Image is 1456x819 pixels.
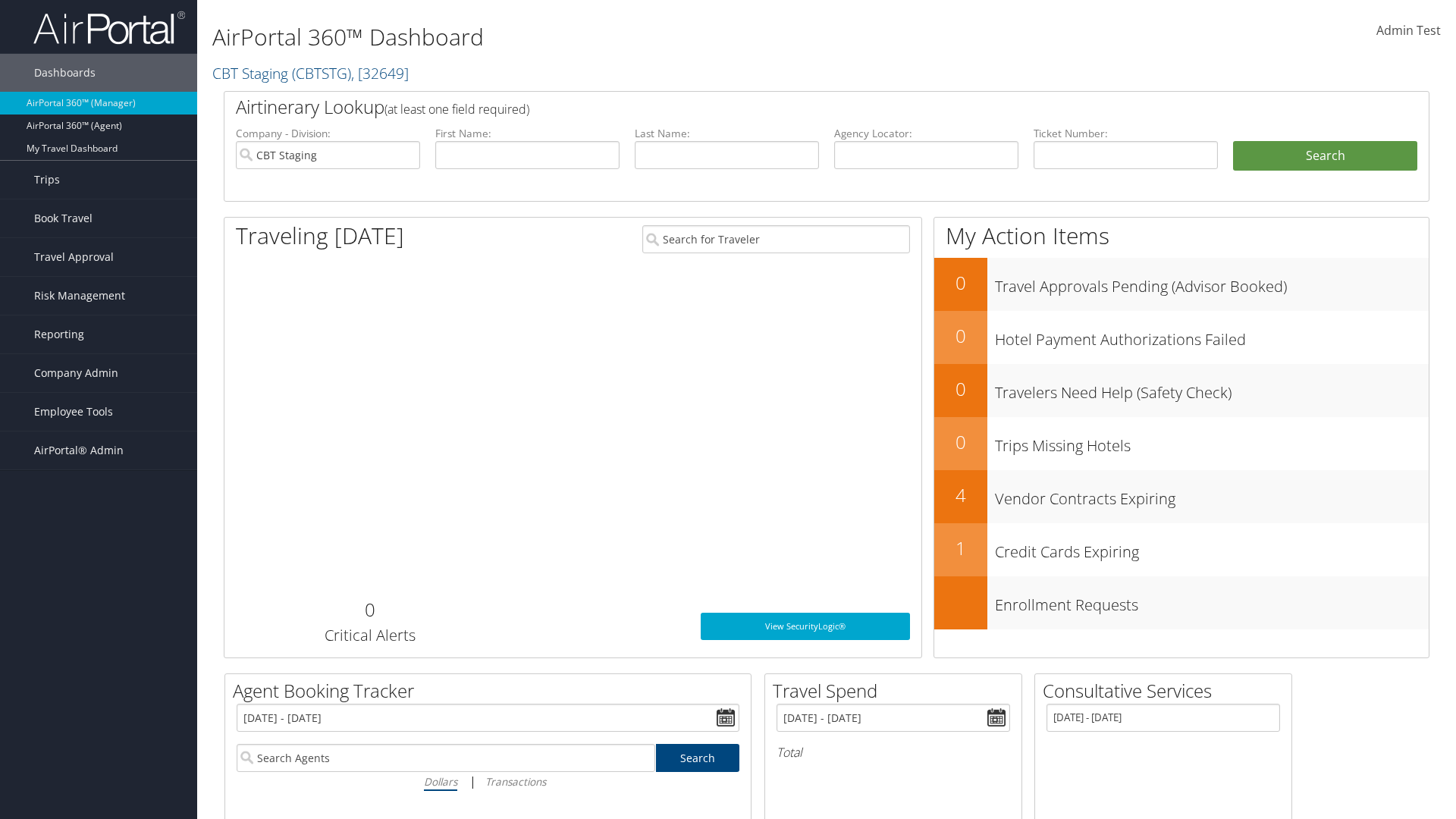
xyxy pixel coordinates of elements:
label: Agency Locator: [834,126,1018,141]
a: 1Credit Cards Expiring [934,523,1429,576]
label: Ticket Number: [1034,126,1218,141]
span: AirPortal® Admin [34,431,124,469]
h2: 0 [236,597,504,623]
i: Dollars [424,774,457,789]
span: Book Travel [34,199,93,237]
h2: 0 [934,429,987,455]
input: Search Agents [237,744,655,772]
span: , [ 32649 ] [351,63,409,83]
a: Search [656,744,740,772]
h3: Travelers Need Help (Safety Check) [995,375,1429,403]
h1: My Action Items [934,220,1429,252]
h6: Total [777,744,1010,761]
a: 4Vendor Contracts Expiring [934,470,1429,523]
h2: 1 [934,535,987,561]
h2: Consultative Services [1043,678,1291,704]
h2: 0 [934,323,987,349]
h3: Credit Cards Expiring [995,534,1429,563]
span: Travel Approval [34,238,114,276]
span: Risk Management [34,277,125,315]
a: Admin Test [1376,8,1441,55]
div: | [237,772,739,791]
label: Company - Division: [236,126,420,141]
h2: Airtinerary Lookup [236,94,1317,120]
h3: Critical Alerts [236,625,504,646]
h1: AirPortal 360™ Dashboard [212,21,1031,53]
label: First Name: [435,126,620,141]
a: 0Travelers Need Help (Safety Check) [934,364,1429,417]
span: Employee Tools [34,393,113,431]
a: 0Travel Approvals Pending (Advisor Booked) [934,258,1429,311]
h1: Traveling [DATE] [236,220,404,252]
span: Admin Test [1376,22,1441,39]
span: Company Admin [34,354,118,392]
h3: Trips Missing Hotels [995,428,1429,457]
h2: 0 [934,270,987,296]
span: ( CBTSTG ) [292,63,351,83]
img: airportal-logo.png [33,10,185,45]
button: Search [1233,141,1417,171]
h3: Travel Approvals Pending (Advisor Booked) [995,268,1429,297]
a: Enrollment Requests [934,576,1429,629]
a: View SecurityLogic® [701,613,910,640]
i: Transactions [485,774,546,789]
a: CBT Staging [212,63,409,83]
a: 0Trips Missing Hotels [934,417,1429,470]
h3: Enrollment Requests [995,587,1429,616]
h2: Travel Spend [773,678,1021,704]
span: Dashboards [34,54,96,92]
span: Trips [34,161,60,199]
label: Last Name: [635,126,819,141]
h2: Agent Booking Tracker [233,678,751,704]
h3: Vendor Contracts Expiring [995,481,1429,510]
h3: Hotel Payment Authorizations Failed [995,322,1429,350]
span: (at least one field required) [384,101,529,118]
a: 0Hotel Payment Authorizations Failed [934,311,1429,364]
h2: 4 [934,482,987,508]
h2: 0 [934,376,987,402]
input: Search for Traveler [642,225,910,253]
span: Reporting [34,315,84,353]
